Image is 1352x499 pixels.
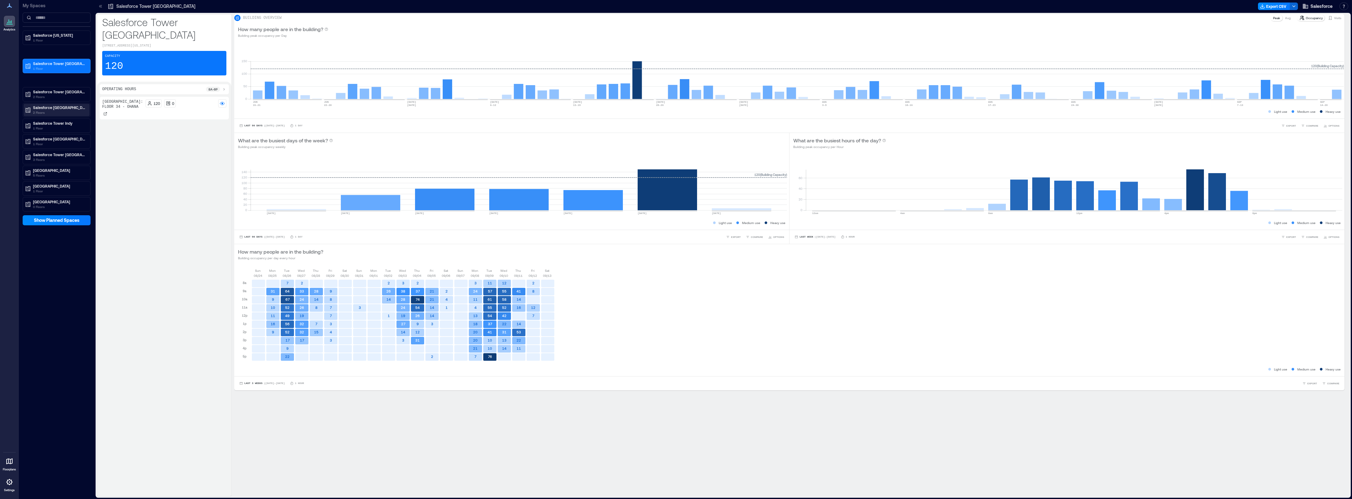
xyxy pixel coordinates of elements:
tspan: 40 [243,197,247,201]
p: Tue [385,268,391,273]
p: 09/02 [384,273,392,278]
text: 22-28 [324,104,332,107]
text: 3 [431,322,433,326]
text: 3 [330,322,332,326]
p: Occupancy [1306,15,1323,20]
p: Building peak occupancy per Hour [793,144,886,149]
button: Last Week |[DATE]-[DATE] [793,234,837,240]
p: Salesforce [GEOGRAPHIC_DATA] [33,105,86,110]
p: Wed [500,268,507,273]
p: Tue [486,268,492,273]
text: 28 [401,297,405,301]
p: Sun [255,268,261,273]
p: Heavy use [1326,220,1341,225]
button: Export CSV [1258,3,1290,10]
button: Last 90 Days |[DATE]-[DATE] [238,234,286,240]
tspan: 0 [245,208,247,212]
p: 9a [243,288,247,293]
p: [STREET_ADDRESS][US_STATE] [102,43,226,48]
text: 14 [517,297,521,301]
text: 21 [430,297,434,301]
tspan: 100 [241,181,247,185]
button: Last 3 Weeks |[DATE]-[DATE] [238,380,286,387]
p: 11a [242,305,247,310]
p: Building peak occupancy per Day [238,33,328,38]
text: 31 [271,289,275,293]
text: [DATE] [407,101,416,103]
p: 1 Floor [33,126,86,131]
span: COMPARE [751,235,763,239]
text: [DATE] [656,101,665,103]
p: Fri [430,268,433,273]
p: 09/08 [471,273,479,278]
button: Salesforce [1300,1,1334,11]
text: 61 [488,297,492,301]
text: 1 [446,305,448,310]
button: EXPORT [1280,234,1297,240]
p: 09/10 [500,273,508,278]
text: 18 [473,322,478,326]
text: 11 [473,297,478,301]
p: Analytics [3,28,15,31]
text: 7 [315,322,318,326]
text: JUN [324,101,329,103]
span: COMPARE [1327,381,1339,385]
p: 2p [243,329,247,334]
text: [DATE] [712,212,721,215]
button: COMPARE [1300,123,1320,129]
text: 20 [473,338,478,342]
text: 10 [488,338,492,342]
p: Medium use [742,220,760,225]
text: [DATE] [1154,104,1163,107]
text: 20-26 [656,104,664,107]
p: [GEOGRAPHIC_DATA]: Floor 34 - Ohana [102,99,143,109]
text: 15-21 [253,104,261,107]
text: 14 [314,297,319,301]
text: 54 [415,305,420,310]
p: Floorplans [3,468,16,471]
text: 12am [812,212,818,215]
text: 74 [416,297,420,301]
a: Settings [2,474,17,494]
text: 4 [446,297,448,301]
text: 31 [415,338,420,342]
p: 1 Floor [33,38,86,43]
p: Thu [515,268,521,273]
text: 11 [488,281,492,285]
text: 9 [417,322,419,326]
p: 8a [243,280,247,285]
tspan: 80 [243,186,247,190]
text: 17-23 [988,104,996,107]
text: 6-12 [490,104,496,107]
text: 24-30 [1071,104,1079,107]
text: 21 [473,346,478,350]
text: JUN [253,101,258,103]
span: EXPORT [1286,235,1296,239]
button: EXPORT [725,234,742,240]
text: 26 [300,305,304,310]
p: 09/01 [369,273,378,278]
text: AUG [1071,101,1076,103]
p: 09/04 [413,273,421,278]
text: 2 [417,281,419,285]
text: 14 [386,297,391,301]
p: Salesforce [GEOGRAPHIC_DATA] [33,136,86,141]
a: Floorplans [1,454,18,473]
p: How many people are in the building? [238,25,323,33]
button: OPTIONS [767,234,785,240]
text: 49 [285,314,290,318]
p: 1 Floor [33,141,86,146]
span: Salesforce [1310,3,1333,9]
text: 12 [502,281,507,285]
tspan: 40 [799,187,802,190]
text: SEP [1320,101,1325,103]
text: 17 [300,338,304,342]
text: 55 [502,289,507,293]
p: [GEOGRAPHIC_DATA] [33,199,86,204]
span: COMPARE [1306,235,1318,239]
p: 08/25 [268,273,277,278]
text: [DATE] [267,212,276,215]
text: AUG [822,101,827,103]
p: Light use [1274,220,1287,225]
p: Salesforce Tower [GEOGRAPHIC_DATA] [116,3,195,9]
